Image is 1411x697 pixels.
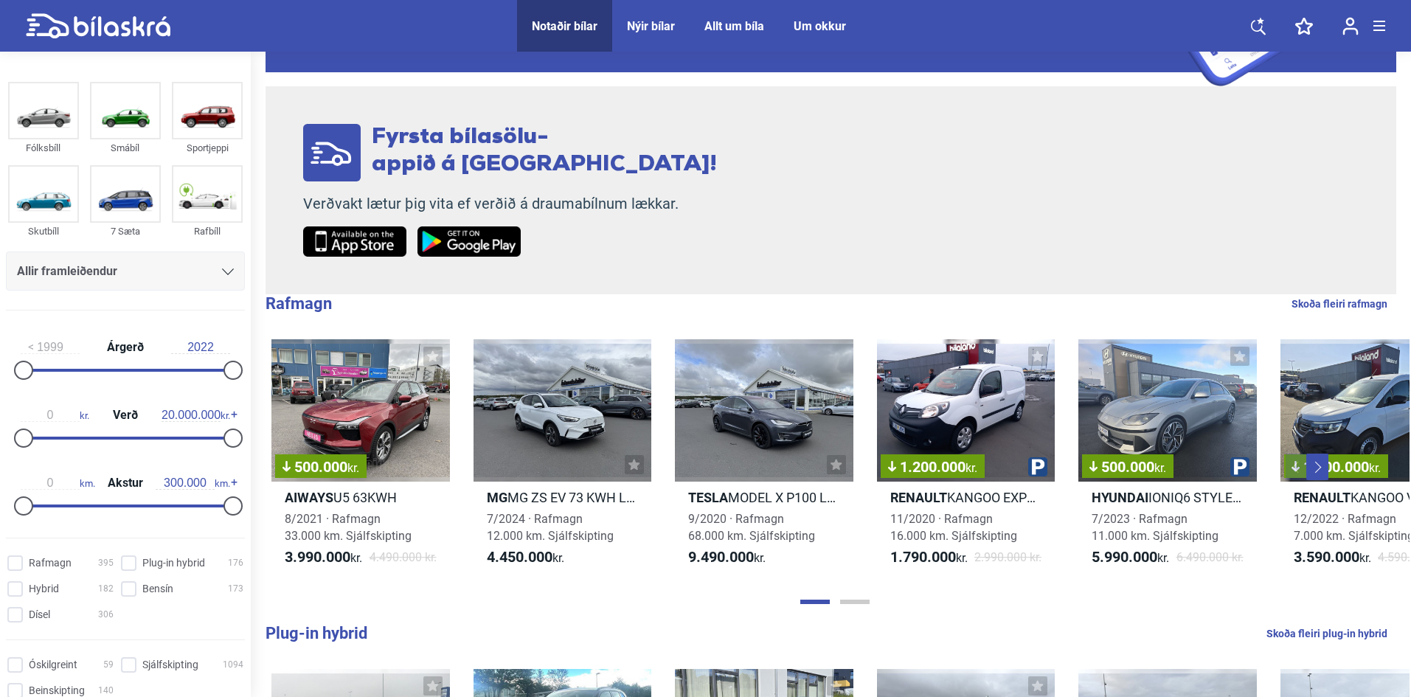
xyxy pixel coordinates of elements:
span: kr. [21,409,89,422]
h2: U5 63KWH [271,489,450,506]
b: 3.590.000 [1294,548,1359,566]
span: Allir framleiðendur [17,261,117,282]
div: Rafbíll [172,223,243,240]
a: Notaðir bílar [532,19,597,33]
span: kr. [965,461,977,475]
span: Fyrsta bílasölu- appið á [GEOGRAPHIC_DATA]! [372,126,717,176]
span: Sjálfskipting [142,657,198,673]
span: 500.000 [282,460,359,474]
a: 500.000kr.AiwaysU5 63KWH8/2021 · Rafmagn33.000 km. Sjálfskipting3.990.000kr.4.490.000 kr. [271,339,450,580]
button: Page 2 [840,600,870,604]
span: 2.990.000 kr. [974,549,1041,566]
span: 7/2024 · Rafmagn 12.000 km. Sjálfskipting [487,512,614,543]
button: Previous [1286,454,1308,480]
span: Dísel [29,607,50,623]
span: kr. [1294,549,1371,566]
h2: IONIQ6 STYLE 77KWH [1078,489,1257,506]
span: kr. [890,549,968,566]
span: km. [156,476,230,490]
h2: KANGOO EXPRESS Z.E. 33KWH [877,489,1055,506]
span: Plug-in hybrid [142,555,205,571]
span: 8/2021 · Rafmagn 33.000 km. Sjálfskipting [285,512,412,543]
span: 1.200.000 [888,460,977,474]
span: kr. [688,549,766,566]
b: Plug-in hybrid [266,624,367,642]
span: kr. [162,409,230,422]
span: 1094 [223,657,243,673]
a: Um okkur [794,19,846,33]
b: 5.990.000 [1092,548,1157,566]
div: Smábíl [90,139,161,156]
button: Page 1 [800,600,830,604]
b: 3.990.000 [285,548,350,566]
a: 1.200.000kr.RenaultKANGOO EXPRESS Z.E. 33KWH11/2020 · Rafmagn16.000 km. Sjálfskipting1.790.000kr.... [877,339,1055,580]
span: kr. [1154,461,1166,475]
div: Skutbíll [8,223,79,240]
span: 1.000.000 [1292,460,1381,474]
img: user-login.svg [1342,17,1359,35]
span: Akstur [104,477,147,489]
span: kr. [1369,461,1381,475]
span: 4.490.000 kr. [370,549,437,566]
span: km. [21,476,95,490]
span: 173 [228,581,243,597]
b: Hyundai [1092,490,1148,505]
div: 7 Sæta [90,223,161,240]
a: Skoða fleiri plug-in hybrid [1266,624,1387,643]
span: 182 [98,581,114,597]
button: Next [1306,454,1328,480]
span: 176 [228,555,243,571]
span: Rafmagn [29,555,72,571]
a: TeslaMODEL X P100 LUDICROUS9/2020 · Rafmagn68.000 km. Sjálfskipting9.490.000kr. [675,339,853,580]
span: Hybrid [29,581,59,597]
span: Bensín [142,581,173,597]
b: Rafmagn [266,294,332,313]
span: 59 [103,657,114,673]
span: Óskilgreint [29,657,77,673]
span: kr. [487,549,564,566]
span: 500.000 [1089,460,1166,474]
span: kr. [285,549,362,566]
h2: MG ZS EV 73 KWH LUXURY [474,489,652,506]
div: Sportjeppi [172,139,243,156]
div: Fólksbíll [8,139,79,156]
b: Renault [890,490,947,505]
span: 306 [98,607,114,623]
b: 1.790.000 [890,548,956,566]
h2: MODEL X P100 LUDICROUS [675,489,853,506]
span: kr. [347,461,359,475]
b: Tesla [688,490,728,505]
span: 7/2023 · Rafmagn 11.000 km. Sjálfskipting [1092,512,1218,543]
a: Allt um bíla [704,19,764,33]
span: 11/2020 · Rafmagn 16.000 km. Sjálfskipting [890,512,1017,543]
span: 6.490.000 kr. [1176,549,1244,566]
span: 9/2020 · Rafmagn 68.000 km. Sjálfskipting [688,512,815,543]
b: Aiways [285,490,333,505]
a: 500.000kr.HyundaiIONIQ6 STYLE 77KWH7/2023 · Rafmagn11.000 km. Sjálfskipting5.990.000kr.6.490.000 kr. [1078,339,1257,580]
a: Skoða fleiri rafmagn [1292,294,1387,313]
span: kr. [1092,549,1169,566]
b: 9.490.000 [688,548,754,566]
b: 4.450.000 [487,548,552,566]
p: Verðvakt lætur þig vita ef verðið á draumabílnum lækkar. [303,195,717,213]
a: MgMG ZS EV 73 KWH LUXURY7/2024 · Rafmagn12.000 km. Sjálfskipting4.450.000kr. [474,339,652,580]
span: 395 [98,555,114,571]
span: Verð [109,409,142,421]
span: Árgerð [103,341,148,353]
b: Renault [1294,490,1351,505]
a: Nýir bílar [627,19,675,33]
b: Mg [487,490,507,505]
